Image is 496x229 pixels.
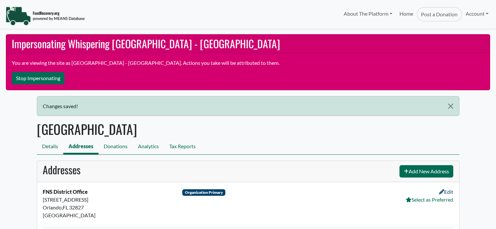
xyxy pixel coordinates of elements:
[396,7,417,21] a: Home
[164,140,201,154] a: Tax Reports
[6,6,85,26] img: NavigationLogo_FoodRecovery-91c16205cd0af1ed486a0f1a7774a6544ea792ac00100771e7dd3ec7c0e58e41.png
[43,164,81,176] h2: Addresses
[6,35,490,53] h2: Impersonating Whispering [GEOGRAPHIC_DATA] - [GEOGRAPHIC_DATA]
[133,140,164,154] a: Analytics
[340,7,396,20] a: About The Platform
[37,96,459,116] div: Changes saved!
[37,140,63,154] a: Details
[12,59,484,67] p: You are viewing the site as [GEOGRAPHIC_DATA] - [GEOGRAPHIC_DATA]. Actions you take will be attri...
[43,204,62,210] span: Orlando
[12,72,65,84] button: Stop Impersonating
[462,7,492,20] a: Account
[406,196,453,203] a: Select as Preferred
[417,7,462,21] a: Post a Donation
[43,211,174,219] div: [GEOGRAPHIC_DATA]
[43,189,88,195] strong: FNS District Office
[39,188,178,222] div: ,
[182,189,226,196] div: The Organization's primary address
[98,140,133,154] a: Donations
[69,204,84,210] span: 32827
[37,121,459,137] h1: [GEOGRAPHIC_DATA]
[43,196,174,204] div: [STREET_ADDRESS]
[63,204,68,210] span: FL
[442,96,459,116] button: Close
[439,189,453,195] a: Edit
[399,165,453,178] a: Add New Address
[63,140,98,154] a: Addresses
